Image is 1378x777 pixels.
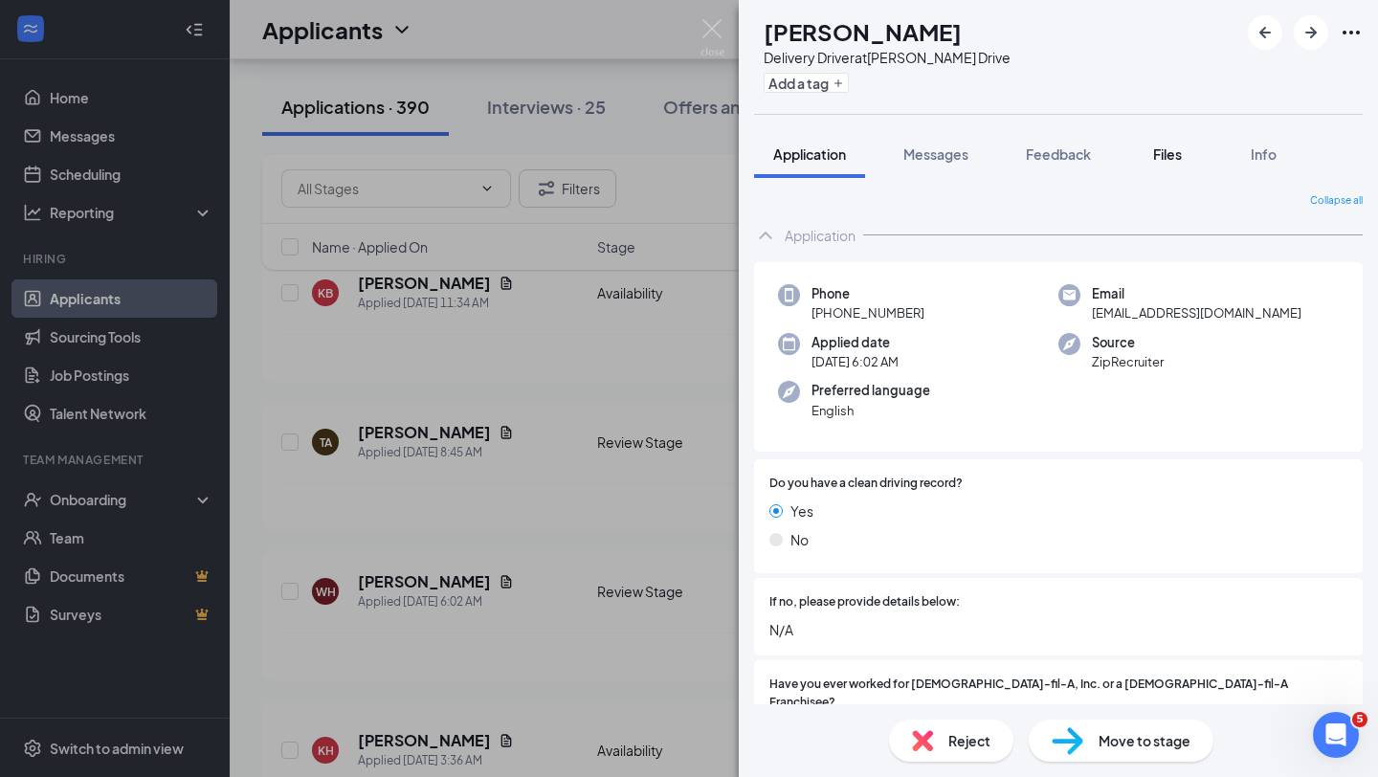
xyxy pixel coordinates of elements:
span: Phone [811,284,924,303]
span: Have you ever worked for [DEMOGRAPHIC_DATA]-fil-A, Inc. or a [DEMOGRAPHIC_DATA]-fil-A Franchisee? [769,676,1347,712]
span: Feedback [1026,145,1091,163]
svg: ArrowLeftNew [1254,21,1277,44]
span: [DATE] 6:02 AM [811,352,899,371]
span: Collapse all [1310,193,1363,209]
span: Do you have a clean driving record? [769,475,963,493]
span: N/A [769,619,1347,640]
span: [EMAIL_ADDRESS][DOMAIN_NAME] [1092,303,1301,322]
span: Source [1092,333,1164,352]
span: Files [1153,145,1182,163]
span: Preferred language [811,381,930,400]
span: English [811,401,930,420]
span: No [790,529,809,550]
svg: Plus [833,78,844,89]
span: 5 [1352,712,1367,727]
span: Move to stage [1099,730,1190,751]
span: Email [1092,284,1301,303]
svg: Ellipses [1340,21,1363,44]
span: [PHONE_NUMBER] [811,303,924,322]
span: ZipRecruiter [1092,352,1164,371]
span: If no, please provide details below: [769,593,960,611]
button: PlusAdd a tag [764,73,849,93]
button: ArrowLeftNew [1248,15,1282,50]
span: Messages [903,145,968,163]
svg: ArrowRight [1300,21,1322,44]
iframe: Intercom live chat [1313,712,1359,758]
span: Reject [948,730,990,751]
span: Applied date [811,333,899,352]
div: Delivery Driver at [PERSON_NAME] Drive [764,48,1011,67]
svg: ChevronUp [754,224,777,247]
span: Yes [790,500,813,522]
span: Application [773,145,846,163]
h1: [PERSON_NAME] [764,15,962,48]
button: ArrowRight [1294,15,1328,50]
span: Info [1251,145,1277,163]
div: Application [785,226,856,245]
